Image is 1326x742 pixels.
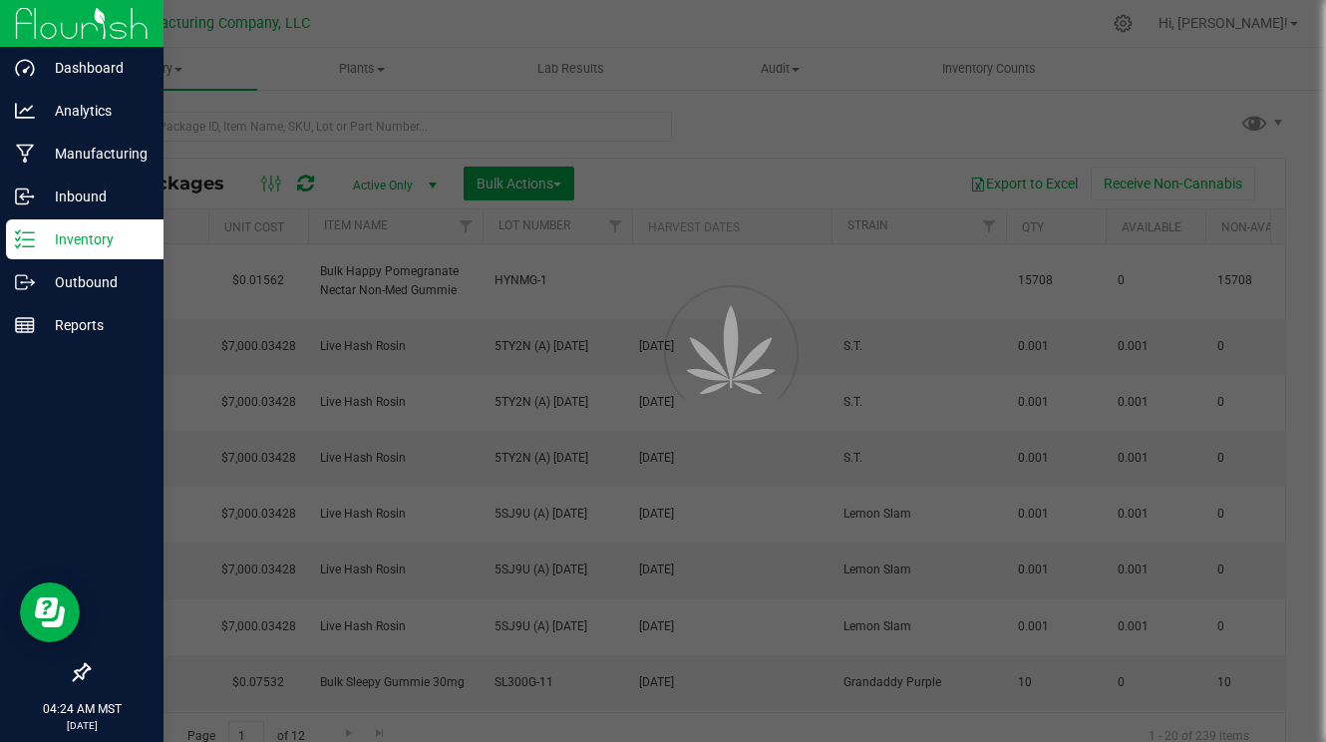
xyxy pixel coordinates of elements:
[35,313,155,337] p: Reports
[15,315,35,335] inline-svg: Reports
[15,272,35,292] inline-svg: Outbound
[15,101,35,121] inline-svg: Analytics
[9,718,155,733] p: [DATE]
[35,185,155,208] p: Inbound
[15,229,35,249] inline-svg: Inventory
[9,700,155,718] p: 04:24 AM MST
[35,227,155,251] p: Inventory
[20,582,80,642] iframe: Resource center
[35,56,155,80] p: Dashboard
[35,270,155,294] p: Outbound
[35,99,155,123] p: Analytics
[15,186,35,206] inline-svg: Inbound
[35,142,155,166] p: Manufacturing
[15,58,35,78] inline-svg: Dashboard
[15,144,35,164] inline-svg: Manufacturing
